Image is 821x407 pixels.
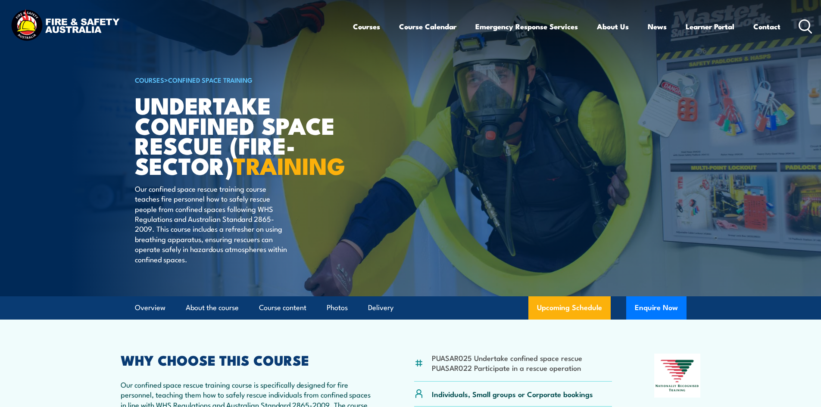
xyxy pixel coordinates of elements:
p: Our confined space rescue training course teaches fire personnel how to safely rescue people from... [135,183,292,264]
a: Overview [135,296,165,319]
h6: > [135,75,348,85]
a: About Us [597,15,629,38]
a: Upcoming Schedule [528,296,611,320]
a: Confined Space Training [168,75,253,84]
li: PUASAR022 Participate in a rescue operation [432,363,582,373]
a: Emergency Response Services [475,15,578,38]
a: Contact [753,15,780,38]
a: Learner Portal [686,15,734,38]
strong: TRAINING [233,147,345,183]
a: Course Calendar [399,15,456,38]
a: News [648,15,667,38]
h2: WHY CHOOSE THIS COURSE [121,354,372,366]
li: PUASAR025 Undertake confined space rescue [432,353,582,363]
a: Courses [353,15,380,38]
img: Nationally Recognised Training logo. [654,354,701,398]
a: About the course [186,296,239,319]
p: Individuals, Small groups or Corporate bookings [432,389,593,399]
a: COURSES [135,75,164,84]
h1: Undertake Confined Space Rescue (Fire-Sector) [135,95,348,175]
button: Enquire Now [626,296,687,320]
a: Photos [327,296,348,319]
a: Course content [259,296,306,319]
a: Delivery [368,296,393,319]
